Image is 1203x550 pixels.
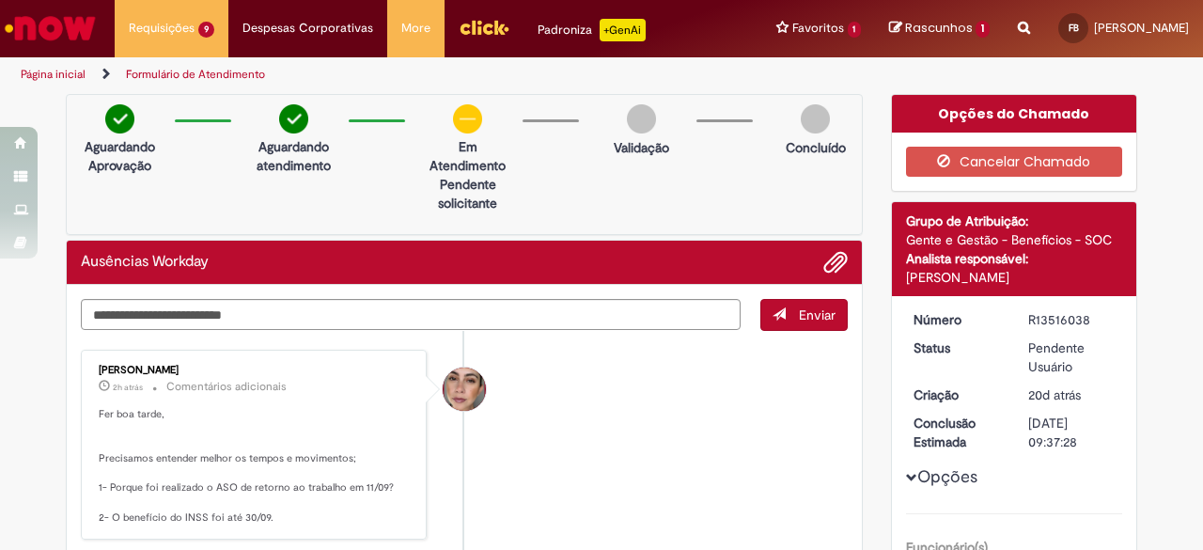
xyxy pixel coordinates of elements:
time: 30/09/2025 13:19:31 [113,382,143,393]
img: ServiceNow [2,9,99,47]
span: Despesas Corporativas [242,19,373,38]
p: Validação [614,138,669,157]
a: Rascunhos [889,20,990,38]
span: [PERSON_NAME] [1094,20,1189,36]
img: check-circle-green.png [279,104,308,134]
dt: Número [899,310,1015,329]
p: Aguardando atendimento [248,137,339,175]
div: [PERSON_NAME] [906,268,1123,287]
dt: Criação [899,385,1015,404]
button: Cancelar Chamado [906,147,1123,177]
small: Comentários adicionais [166,379,287,395]
img: circle-minus.png [453,104,482,134]
p: +GenAi [600,19,646,41]
div: Opções do Chamado [892,95,1137,133]
span: Rascunhos [905,19,973,37]
div: Grupo de Atribuição: [906,212,1123,230]
p: Aguardando Aprovação [74,137,165,175]
span: 1 [976,21,990,38]
dt: Conclusão Estimada [899,414,1015,451]
div: R13516038 [1028,310,1116,329]
time: 10/09/2025 15:31:28 [1028,386,1081,403]
a: Formulário de Atendimento [126,67,265,82]
textarea: Digite sua mensagem aqui... [81,299,741,330]
button: Enviar [760,299,848,331]
span: Requisições [129,19,195,38]
img: click_logo_yellow_360x200.png [459,13,509,41]
div: [PERSON_NAME] [99,365,412,376]
dt: Status [899,338,1015,357]
span: More [401,19,430,38]
p: Em Atendimento [422,137,513,175]
span: FB [1069,22,1079,34]
span: Favoritos [792,19,844,38]
ul: Trilhas de página [14,57,788,92]
img: img-circle-grey.png [627,104,656,134]
span: 1 [848,22,862,38]
span: 2h atrás [113,382,143,393]
p: Concluído [786,138,846,157]
div: Analista responsável: [906,249,1123,268]
div: 10/09/2025 15:31:28 [1028,385,1116,404]
img: check-circle-green.png [105,104,134,134]
div: [DATE] 09:37:28 [1028,414,1116,451]
div: Pendente Usuário [1028,338,1116,376]
div: Padroniza [538,19,646,41]
img: img-circle-grey.png [801,104,830,134]
p: Fer boa tarde, Precisamos entender melhor os tempos e movimentos; 1- Porque foi realizado o ASO d... [99,407,412,526]
p: Pendente solicitante [422,175,513,212]
span: 9 [198,22,214,38]
h2: Ausências Workday Histórico de tíquete [81,254,209,271]
span: 20d atrás [1028,386,1081,403]
button: Adicionar anexos [823,250,848,275]
a: Página inicial [21,67,86,82]
div: Ariane Ruiz Amorim [443,368,486,411]
span: Enviar [799,306,836,323]
div: Gente e Gestão - Benefícios - SOC [906,230,1123,249]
